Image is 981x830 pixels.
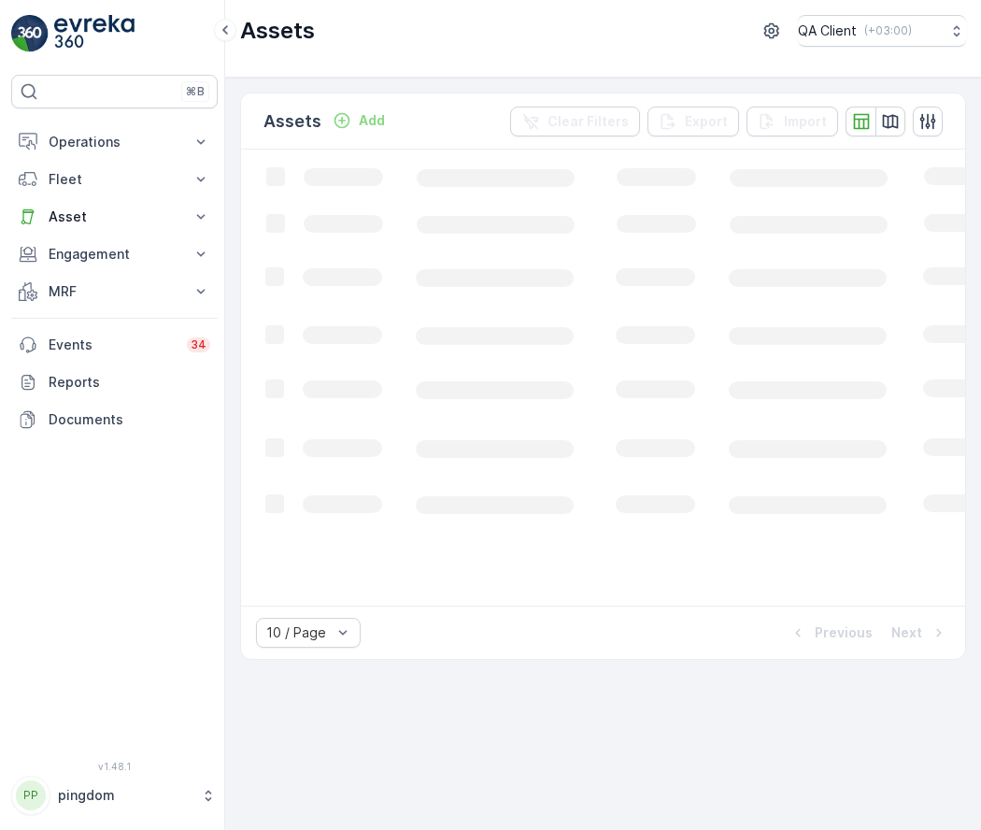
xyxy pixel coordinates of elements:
[11,123,218,161] button: Operations
[49,207,180,226] p: Asset
[11,273,218,310] button: MRF
[11,236,218,273] button: Engagement
[547,112,629,131] p: Clear Filters
[798,21,857,40] p: QA Client
[325,109,392,132] button: Add
[11,761,218,772] span: v 1.48.1
[49,133,180,151] p: Operations
[49,336,176,354] p: Events
[240,16,315,46] p: Assets
[263,108,321,135] p: Assets
[11,401,218,438] a: Documents
[49,373,210,392] p: Reports
[186,84,205,99] p: ⌘B
[58,786,192,805] p: pingdom
[864,23,912,38] p: ( +03:00 )
[11,161,218,198] button: Fleet
[815,623,873,642] p: Previous
[889,622,950,644] button: Next
[11,198,218,236] button: Asset
[49,282,180,301] p: MRF
[746,107,838,136] button: Import
[11,326,218,364] a: Events34
[685,112,728,131] p: Export
[510,107,640,136] button: Clear Filters
[191,337,206,352] p: 34
[11,15,49,52] img: logo
[359,111,385,130] p: Add
[11,776,218,815] button: PPpingdom
[787,622,874,644] button: Previous
[647,107,739,136] button: Export
[49,245,180,264] p: Engagement
[11,364,218,401] a: Reports
[891,623,922,642] p: Next
[49,170,180,189] p: Fleet
[49,410,210,429] p: Documents
[798,15,966,47] button: QA Client(+03:00)
[54,15,135,52] img: logo_light-DOdMpM7g.png
[16,780,46,810] div: PP
[784,112,827,131] p: Import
